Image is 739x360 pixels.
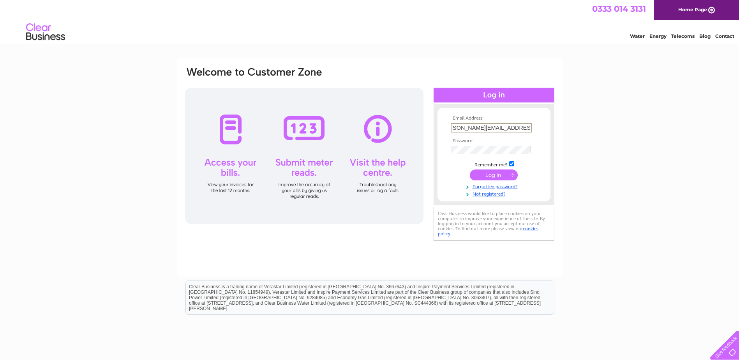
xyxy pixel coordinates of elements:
[699,33,711,39] a: Blog
[715,33,734,39] a: Contact
[186,4,554,38] div: Clear Business is a trading name of Verastar Limited (registered in [GEOGRAPHIC_DATA] No. 3667643...
[649,33,667,39] a: Energy
[434,207,554,241] div: Clear Business would like to place cookies on your computer to improve your experience of the sit...
[451,182,539,190] a: Forgotten password?
[449,138,539,144] th: Password:
[630,33,645,39] a: Water
[449,160,539,168] td: Remember me?
[451,190,539,197] a: Not registered?
[449,116,539,121] th: Email Address:
[26,20,65,44] img: logo.png
[592,4,646,14] a: 0333 014 3131
[671,33,695,39] a: Telecoms
[438,226,538,236] a: cookies policy
[470,169,518,180] input: Submit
